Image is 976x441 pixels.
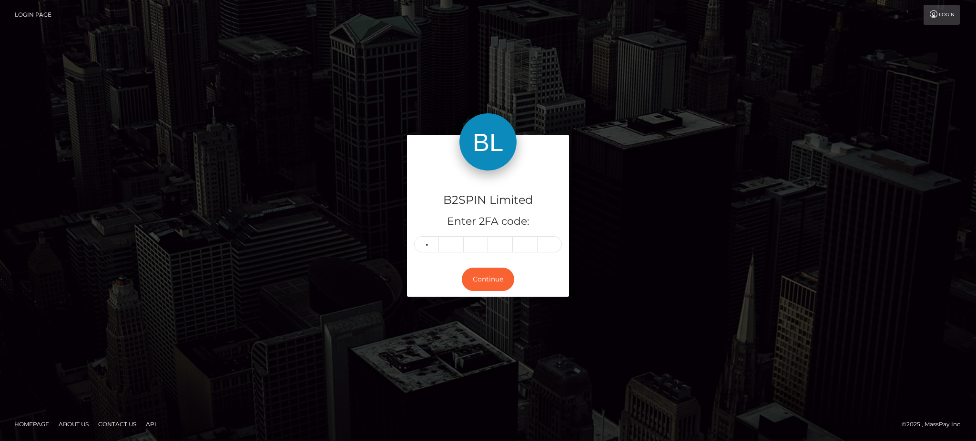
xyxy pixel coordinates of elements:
div: © 2025 , MassPay Inc. [902,419,969,430]
a: Login Page [15,5,51,25]
a: API [142,417,160,431]
button: Continue [462,268,514,291]
a: Homepage [10,417,53,431]
h4: B2SPIN Limited [414,192,562,209]
img: B2SPIN Limited [459,113,517,170]
h5: Enter 2FA code: [414,214,562,229]
a: About Us [55,417,92,431]
a: Login [924,5,960,25]
a: Contact Us [94,417,140,431]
